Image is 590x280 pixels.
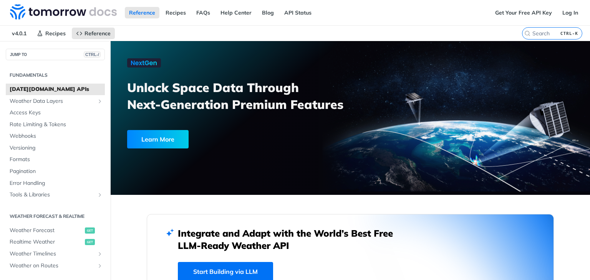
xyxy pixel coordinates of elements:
a: Error Handling [6,178,105,189]
a: [DATE][DOMAIN_NAME] APIs [6,84,105,95]
button: JUMP TOCTRL-/ [6,49,105,60]
a: Blog [258,7,278,18]
span: [DATE][DOMAIN_NAME] APIs [10,86,103,93]
a: Versioning [6,142,105,154]
a: Recipes [161,7,190,18]
a: Get Your Free API Key [491,7,556,18]
div: Learn More [127,130,189,148]
a: Recipes [33,28,70,39]
span: Versioning [10,144,103,152]
button: Show subpages for Tools & Libraries [97,192,103,198]
span: Weather Forecast [10,227,83,234]
a: Weather TimelinesShow subpages for Weather Timelines [6,248,105,260]
a: Weather Forecastget [6,225,105,236]
span: Access Keys [10,109,103,117]
a: Weather Data LayersShow subpages for Weather Data Layers [6,96,105,107]
span: Recipes [45,30,66,37]
h2: Weather Forecast & realtime [6,213,105,220]
span: Weather on Routes [10,262,95,270]
span: Tools & Libraries [10,191,95,199]
span: Error Handling [10,180,103,187]
a: Reference [125,7,159,18]
button: Show subpages for Weather Timelines [97,251,103,257]
h3: Unlock Space Data Through Next-Generation Premium Features [127,79,359,113]
a: Reference [72,28,115,39]
kbd: CTRL-K [559,30,580,37]
img: NextGen [127,58,161,68]
a: Learn More [127,130,312,148]
span: Realtime Weather [10,238,83,246]
a: Weather on RoutesShow subpages for Weather on Routes [6,260,105,272]
a: Help Center [216,7,256,18]
span: Reference [85,30,111,37]
span: Pagination [10,168,103,175]
img: Tomorrow.io Weather API Docs [10,4,117,20]
a: Access Keys [6,107,105,119]
a: Realtime Weatherget [6,236,105,248]
a: FAQs [192,7,214,18]
span: Formats [10,156,103,163]
a: Tools & LibrariesShow subpages for Tools & Libraries [6,189,105,201]
span: CTRL-/ [84,51,101,58]
button: Show subpages for Weather Data Layers [97,98,103,104]
span: Rate Limiting & Tokens [10,121,103,128]
a: Webhooks [6,130,105,142]
span: v4.0.1 [8,28,31,39]
button: Show subpages for Weather on Routes [97,263,103,269]
span: get [85,239,95,245]
h2: Fundamentals [6,72,105,79]
a: Formats [6,154,105,165]
a: Log In [558,7,582,18]
svg: Search [524,30,530,36]
span: Weather Data Layers [10,97,95,105]
span: Weather Timelines [10,250,95,258]
span: Webhooks [10,132,103,140]
a: API Status [280,7,316,18]
a: Pagination [6,166,105,177]
a: Rate Limiting & Tokens [6,119,105,130]
h2: Integrate and Adapt with the World’s Best Free LLM-Ready Weather API [178,227,404,252]
span: get [85,227,95,234]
